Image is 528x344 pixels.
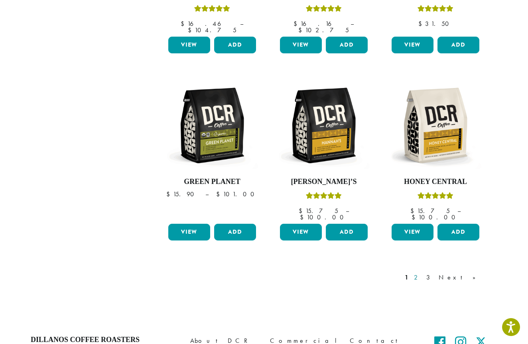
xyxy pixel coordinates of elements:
a: [PERSON_NAME]’sRated 5.00 out of 5 [278,80,370,221]
a: 1 [403,273,410,282]
button: Add [437,224,479,240]
div: Rated 5.00 out of 5 [418,191,453,203]
button: Add [326,224,368,240]
img: DCR-12oz-Hannahs-Stock-scaled.png [278,80,370,171]
button: Add [214,37,256,53]
span: $ [181,20,187,28]
a: View [168,224,210,240]
span: $ [294,20,300,28]
span: $ [298,26,305,34]
h4: [PERSON_NAME]’s [278,178,370,186]
div: Rated 5.00 out of 5 [418,4,453,16]
img: DCR-12oz-FTO-Green-Planet-Stock-scaled.png [166,80,258,171]
a: Green Planet [166,80,258,221]
div: Rated 5.00 out of 5 [306,4,342,16]
span: – [205,190,209,198]
bdi: 101.00 [216,190,258,198]
span: – [457,207,461,215]
bdi: 16.46 [181,20,232,28]
img: DCR-12oz-Honey-Central-Stock-scaled.png [390,80,481,171]
span: $ [216,190,223,198]
span: – [351,20,354,28]
bdi: 15.90 [166,190,198,198]
bdi: 15.75 [299,207,338,215]
a: 3 [425,273,435,282]
a: View [168,37,210,53]
bdi: 16.16 [294,20,343,28]
span: $ [418,20,425,28]
h4: Honey Central [390,178,481,186]
a: 2 [412,273,422,282]
span: $ [300,213,307,221]
a: View [392,224,433,240]
a: Honey CentralRated 5.00 out of 5 [390,80,481,221]
span: $ [188,26,195,34]
bdi: 100.00 [412,213,459,221]
button: Add [326,37,368,53]
a: View [280,224,322,240]
bdi: 104.75 [188,26,236,34]
button: Add [214,224,256,240]
span: – [240,20,243,28]
bdi: 31.50 [418,20,453,28]
div: Rated 5.00 out of 5 [194,4,230,16]
span: $ [410,207,417,215]
span: – [346,207,349,215]
bdi: 102.75 [298,26,349,34]
bdi: 15.75 [410,207,450,215]
span: $ [166,190,173,198]
span: $ [299,207,305,215]
span: $ [412,213,418,221]
h4: Green Planet [166,178,258,186]
button: Add [437,37,479,53]
a: View [280,37,322,53]
a: Next » [437,273,483,282]
a: View [392,37,433,53]
bdi: 100.00 [300,213,347,221]
div: Rated 5.00 out of 5 [306,191,342,203]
